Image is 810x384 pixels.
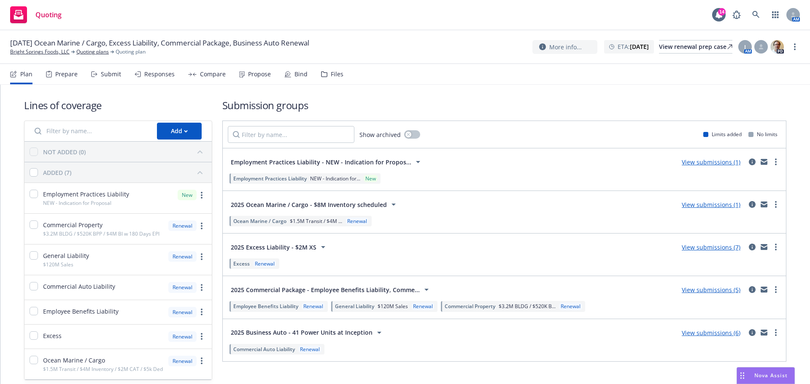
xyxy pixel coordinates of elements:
a: View submissions (6) [682,329,740,337]
button: Employment Practices Liability - NEW - Indication for Propos... [228,153,426,170]
div: Submit [101,71,121,78]
button: 2025 Commercial Package - Employee Benefits Liability, Comme... [228,281,435,298]
div: New [364,175,378,182]
span: Commercial Property [43,220,103,229]
a: Switch app [767,6,784,23]
a: more [771,328,781,338]
a: mail [759,157,769,167]
button: Nova Assist [737,367,795,384]
span: $120M Sales [378,303,408,310]
div: Renewal [168,251,197,262]
div: Renewal [302,303,325,310]
button: 2025 Excess Liability - $2M XS [228,239,331,255]
a: more [771,157,781,167]
div: Renewal [559,303,582,310]
a: View submissions (1) [682,201,740,209]
div: NOT ADDED (0) [43,148,86,156]
span: 2025 Ocean Marine / Cargo - $8M Inventory scheduled [231,200,387,209]
div: Renewal [298,346,321,353]
div: No limits [748,131,778,138]
span: Employment Practices Liability [43,190,129,199]
a: View submissions (7) [682,243,740,251]
div: Renewal [253,260,276,267]
a: more [197,190,207,200]
a: mail [759,199,769,209]
a: Bright Springs Foods, LLC [10,48,70,56]
a: more [197,307,207,317]
a: Quoting plans [76,48,109,56]
div: Propose [248,71,271,78]
div: Bind [294,71,308,78]
span: Commercial Property [445,303,495,310]
span: Quoting plan [116,48,146,56]
a: circleInformation [747,285,757,295]
a: more [197,282,207,293]
span: $120M Sales [43,261,73,268]
span: $3.2M BLDG / $520K B... [499,303,556,310]
button: ADDED (7) [43,166,207,179]
span: NEW - Indication for Proposal [43,199,111,207]
div: Plan [20,71,32,78]
a: View submissions (5) [682,286,740,294]
span: Employee Benefits Liability [233,303,298,310]
h1: Submission groups [222,98,786,112]
a: more [771,199,781,209]
span: 2025 Excess Liability - $2M XS [231,243,316,252]
a: more [197,356,207,366]
a: Quoting [7,3,65,27]
span: Employee Benefits Liability [43,307,119,316]
a: circleInformation [747,328,757,338]
span: Nova Assist [754,372,788,379]
span: Employment Practices Liability [233,175,307,182]
div: Renewal [168,356,197,366]
a: circleInformation [747,199,757,209]
span: $1.5M Transit / $4M Inventory / $2M CAT / $5k Ded [43,365,163,373]
input: Filter by name... [228,126,354,143]
span: $1.5M Transit / $4M ... [290,218,342,225]
span: General Liability [335,303,374,310]
span: J [744,43,746,51]
button: More info... [532,40,597,54]
span: Ocean Marine / Cargo [43,356,105,365]
a: more [197,331,207,341]
a: more [197,252,207,262]
span: [DATE] Ocean Marine / Cargo, Excess Liability, Commercial Package, Business Auto Renewal [10,38,309,48]
div: View renewal prep case [659,40,732,53]
span: More info... [549,43,582,51]
button: 2025 Business Auto - 41 Power Units at Inception [228,324,387,341]
span: Ocean Marine / Cargo [233,218,286,225]
div: Drag to move [737,368,748,384]
strong: [DATE] [630,43,649,51]
div: Limits added [703,131,742,138]
span: 2025 Business Auto - 41 Power Units at Inception [231,328,373,337]
span: NEW - Indication for... [310,175,360,182]
span: ETA : [618,42,649,51]
a: more [790,42,800,52]
span: Show archived [359,130,401,139]
a: more [197,221,207,231]
div: Renewal [168,307,197,317]
button: Add [157,123,202,140]
span: Commercial Auto Liability [233,346,295,353]
a: circleInformation [747,242,757,252]
span: Commercial Auto Liability [43,282,115,291]
div: Files [331,71,343,78]
div: Renewal [168,282,197,293]
a: more [771,242,781,252]
input: Filter by name... [30,123,152,140]
span: Quoting [35,11,62,18]
div: Renewal [411,303,435,310]
div: 14 [718,8,726,16]
span: General Liability [43,251,89,260]
div: ADDED (7) [43,168,71,177]
a: circleInformation [747,157,757,167]
div: New [178,190,197,200]
span: Excess [43,331,62,340]
div: Add [171,123,188,139]
a: mail [759,328,769,338]
span: 2025 Commercial Package - Employee Benefits Liability, Comme... [231,285,420,294]
button: 2025 Ocean Marine / Cargo - $8M Inventory scheduled [228,196,402,213]
div: Renewal [346,218,369,225]
div: Responses [144,71,175,78]
button: NOT ADDED (0) [43,145,207,158]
